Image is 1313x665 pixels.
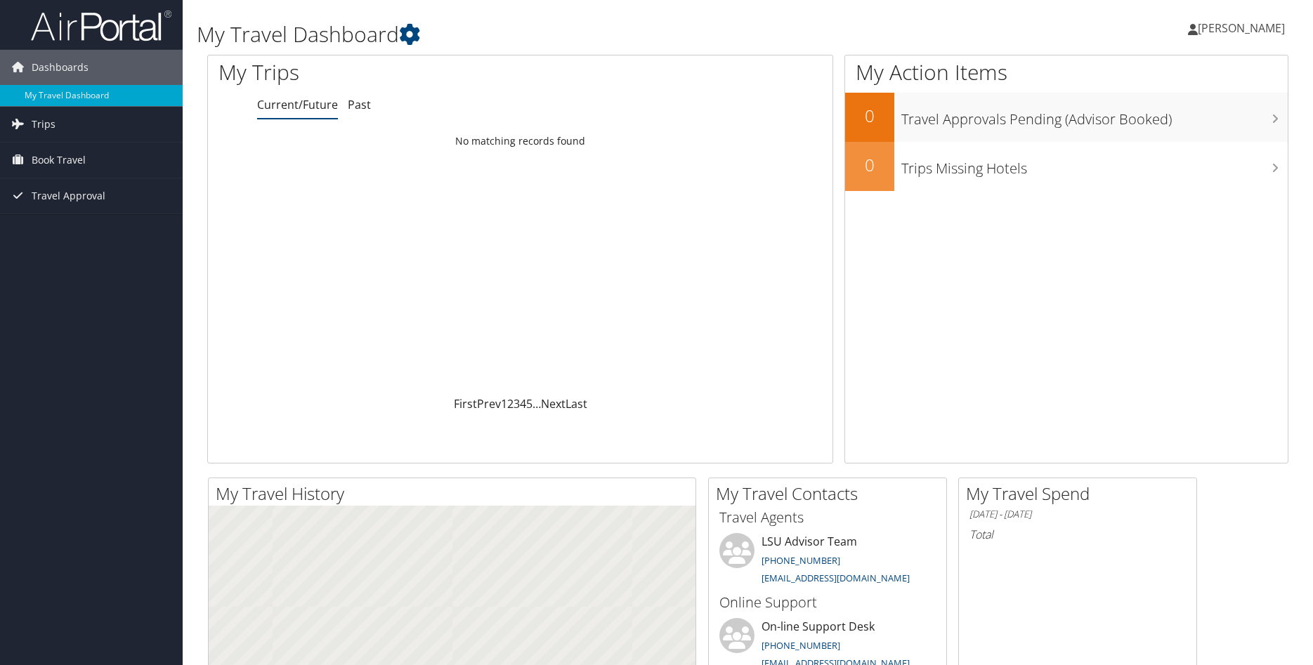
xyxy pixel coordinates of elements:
a: 2 [507,396,514,411]
a: 0Travel Approvals Pending (Advisor Booked) [845,93,1288,142]
img: airportal-logo.png [31,9,171,42]
h1: My Travel Dashboard [197,20,932,49]
a: First [454,396,477,411]
h3: Travel Approvals Pending (Advisor Booked) [901,103,1288,129]
a: Past [348,97,371,112]
li: LSU Advisor Team [712,533,943,591]
a: [EMAIL_ADDRESS][DOMAIN_NAME] [762,572,910,584]
h2: 0 [845,104,894,128]
a: Last [566,396,587,411]
a: [PHONE_NUMBER] [762,639,840,652]
a: 0Trips Missing Hotels [845,142,1288,191]
a: Next [541,396,566,411]
a: [PHONE_NUMBER] [762,554,840,567]
h2: 0 [845,153,894,177]
h3: Trips Missing Hotels [901,152,1288,178]
span: … [533,396,541,411]
span: Trips [32,107,55,142]
a: 1 [501,396,507,411]
h2: My Travel Spend [966,482,1196,506]
h1: My Action Items [845,58,1288,87]
span: Travel Approval [32,178,105,213]
h6: [DATE] - [DATE] [969,508,1186,521]
h2: My Travel History [216,482,695,506]
h2: My Travel Contacts [716,482,946,506]
a: Current/Future [257,97,338,112]
h1: My Trips [218,58,562,87]
a: 5 [526,396,533,411]
h6: Total [969,527,1186,542]
a: 3 [514,396,520,411]
a: 4 [520,396,526,411]
a: [PERSON_NAME] [1188,7,1299,49]
h3: Online Support [719,593,936,612]
h3: Travel Agents [719,508,936,527]
a: Prev [477,396,501,411]
span: Dashboards [32,50,89,85]
td: No matching records found [208,129,832,154]
span: [PERSON_NAME] [1198,20,1285,36]
span: Book Travel [32,143,86,178]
